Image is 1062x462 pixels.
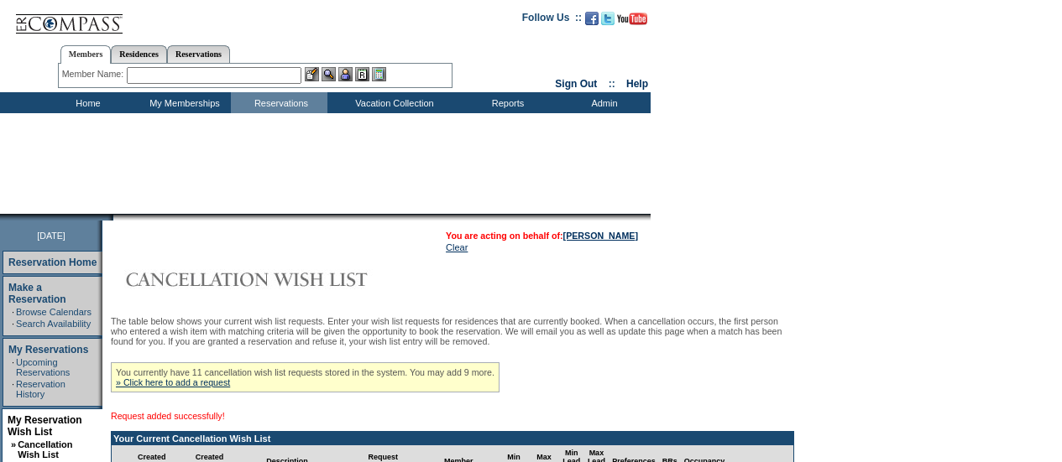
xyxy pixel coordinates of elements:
img: View [322,67,336,81]
img: Impersonate [338,67,353,81]
td: · [12,379,14,399]
a: Reservation Home [8,257,97,268]
td: Reports [458,92,554,113]
a: Browse Calendars [16,307,92,317]
a: My Reservation Wish List [8,414,82,438]
a: Make a Reservation [8,282,66,305]
td: Reservations [231,92,327,113]
img: promoShadowLeftCorner.gif [107,214,113,221]
img: Reservations [355,67,369,81]
a: Reservation History [16,379,65,399]
span: Request added successfully! [111,411,225,421]
a: Cancellation Wish List [18,439,72,459]
td: · [12,357,14,377]
div: You currently have 11 cancellation wish list requests stored in the system. You may add 9 more. [111,362,500,392]
td: · [12,307,14,317]
a: Members [60,45,112,64]
a: Reservations [167,45,230,63]
img: Follow us on Twitter [601,12,615,25]
b: » [11,439,16,449]
td: · [12,319,14,329]
span: You are acting on behalf of: [446,231,638,241]
td: Follow Us :: [522,10,582,30]
td: Vacation Collection [327,92,458,113]
a: Become our fan on Facebook [585,17,599,27]
img: blank.gif [113,214,115,221]
a: Search Availability [16,319,91,329]
a: My Reservations [8,344,88,356]
a: Follow us on Twitter [601,17,615,27]
span: [DATE] [37,231,65,241]
img: Become our fan on Facebook [585,12,599,25]
a: Subscribe to our YouTube Channel [617,17,647,27]
a: [PERSON_NAME] [563,231,638,241]
img: b_calculator.gif [372,67,386,81]
a: Upcoming Reservations [16,357,70,377]
div: Member Name: [62,67,127,81]
td: Your Current Cancellation Wish List [112,432,793,445]
td: Home [38,92,134,113]
td: Admin [554,92,651,113]
img: Cancellation Wish List [111,262,447,296]
a: » Click here to add a request [116,377,230,387]
img: b_edit.gif [305,67,319,81]
a: Residences [111,45,167,63]
a: Clear [446,242,468,252]
span: :: [609,78,615,90]
a: Sign Out [555,78,597,90]
td: My Memberships [134,92,231,113]
img: Subscribe to our YouTube Channel [617,13,647,25]
a: Help [626,78,648,90]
